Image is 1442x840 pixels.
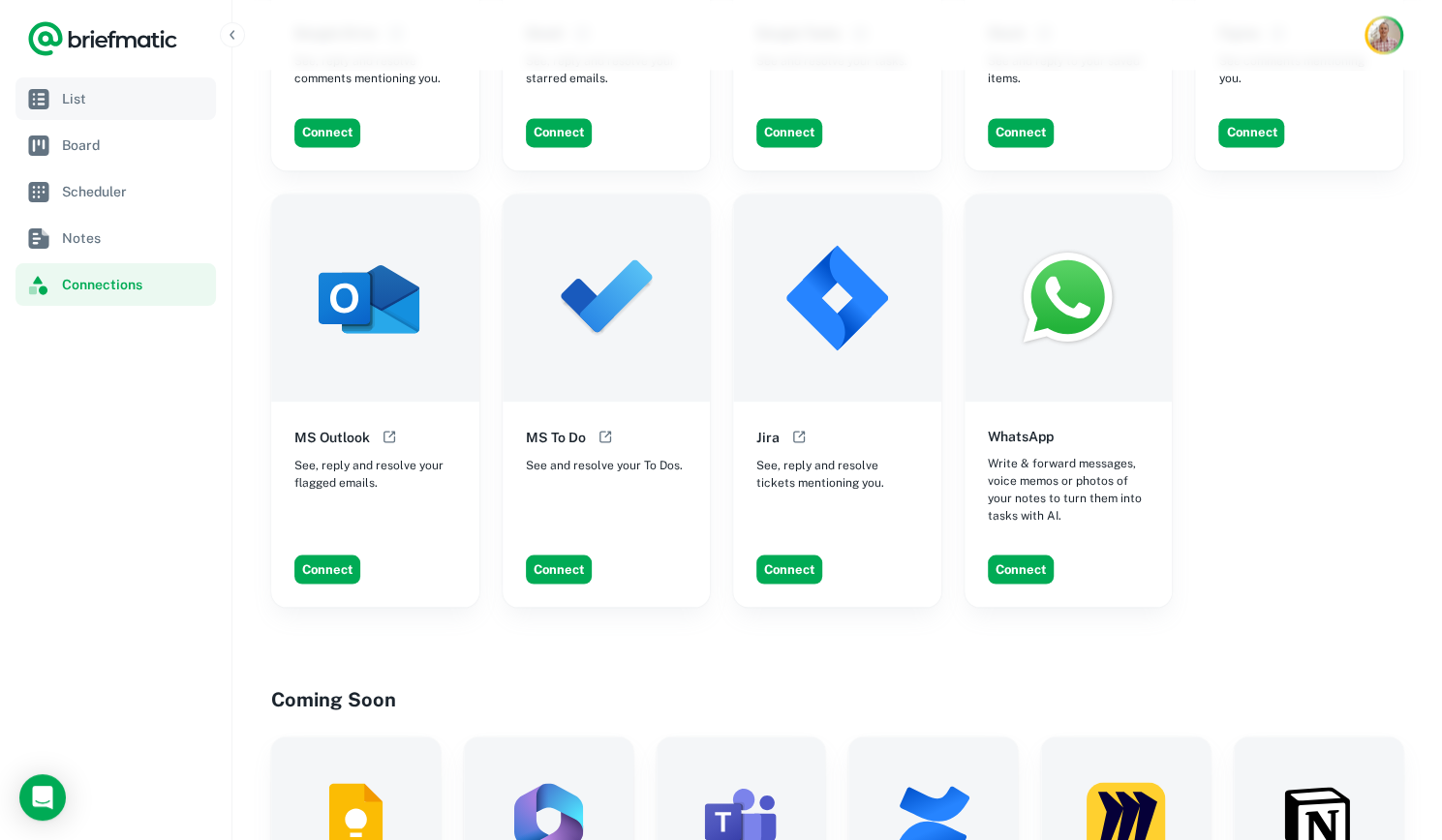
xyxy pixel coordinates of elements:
h6: MS Outlook [294,426,370,447]
button: Connect [988,555,1054,584]
button: Connect [294,118,360,147]
h6: Jira [756,426,780,447]
h6: MS To Do [526,426,586,447]
a: Connections [15,263,216,306]
span: Notes [62,227,208,249]
button: Connect [1218,118,1284,147]
span: See and resolve your To Dos. [526,456,683,473]
img: MS Outlook [271,194,479,402]
img: Rob Mark [1367,18,1400,51]
h6: WhatsApp [988,425,1054,446]
button: Open help documentation [594,425,617,448]
a: List [15,77,216,120]
button: Connect [756,118,822,147]
img: MS To Do [503,194,711,402]
span: Scheduler [62,181,208,202]
h4: Coming Soon [271,684,1403,713]
span: List [62,88,208,109]
span: Write & forward messages, voice memos or photos of your notes to turn them into tasks with AI. [988,454,1150,524]
span: See, reply and resolve your flagged emails. [294,456,456,491]
span: See, reply and resolve your starred emails. [526,52,688,87]
button: Connect [526,555,592,584]
a: Notes [15,217,216,259]
button: Open help documentation [378,425,401,448]
a: Logo [27,19,178,58]
img: Jira [733,194,941,402]
span: Connections [62,274,208,295]
a: Board [15,124,216,166]
button: Connect [988,118,1054,147]
img: WhatsApp [965,194,1173,402]
button: Connect [526,118,592,147]
a: Scheduler [15,170,216,213]
button: Connect [294,555,360,584]
span: See, reply and resolve comments mentioning you. [294,52,456,87]
button: Connect [756,555,822,584]
button: Open help documentation [787,425,811,448]
span: See, reply and resolve tickets mentioning you. [756,456,918,491]
span: See and reply to your saved items. [988,52,1150,87]
button: Account button [1365,15,1403,54]
span: Board [62,135,208,156]
div: Open Intercom Messenger [19,774,66,821]
span: See comments mentioning you. [1218,52,1380,87]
